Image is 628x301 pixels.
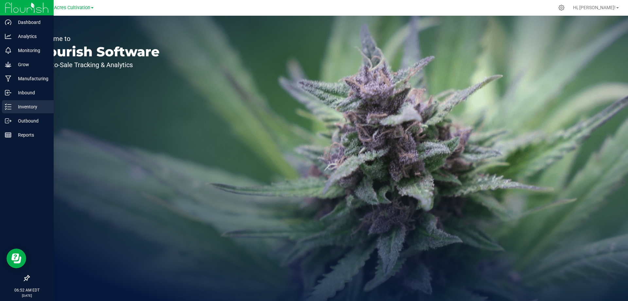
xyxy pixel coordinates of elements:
inline-svg: Inventory [5,103,11,110]
span: Green Acres Cultivation [40,5,90,10]
p: [DATE] [3,293,51,298]
p: Inventory [11,103,51,111]
p: Seed-to-Sale Tracking & Analytics [35,62,160,68]
inline-svg: Manufacturing [5,75,11,82]
inline-svg: Inbound [5,89,11,96]
inline-svg: Grow [5,61,11,68]
p: Inbound [11,89,51,97]
p: Dashboard [11,18,51,26]
p: Outbound [11,117,51,125]
inline-svg: Monitoring [5,47,11,54]
p: Analytics [11,32,51,40]
p: Flourish Software [35,45,160,58]
p: Reports [11,131,51,139]
p: Welcome to [35,35,160,42]
iframe: Resource center [7,249,26,268]
span: Hi, [PERSON_NAME]! [573,5,616,10]
p: Monitoring [11,47,51,54]
inline-svg: Dashboard [5,19,11,26]
p: 06:52 AM EDT [3,287,51,293]
inline-svg: Outbound [5,118,11,124]
inline-svg: Reports [5,132,11,138]
inline-svg: Analytics [5,33,11,40]
p: Grow [11,61,51,68]
p: Manufacturing [11,75,51,83]
div: Manage settings [557,5,566,11]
